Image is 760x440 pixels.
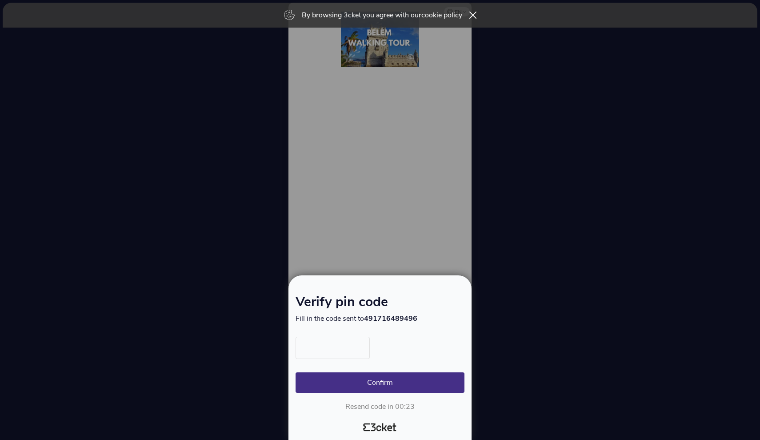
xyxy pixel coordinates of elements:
[421,10,462,20] a: cookie policy
[395,402,415,412] div: 00:23
[364,314,417,323] strong: 491716489496
[302,10,462,20] p: By browsing 3cket you agree with our
[296,314,464,323] p: Fill in the code sent to
[296,296,464,314] h1: Verify pin code
[296,372,464,393] button: Confirm
[345,402,393,412] span: Resend code in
